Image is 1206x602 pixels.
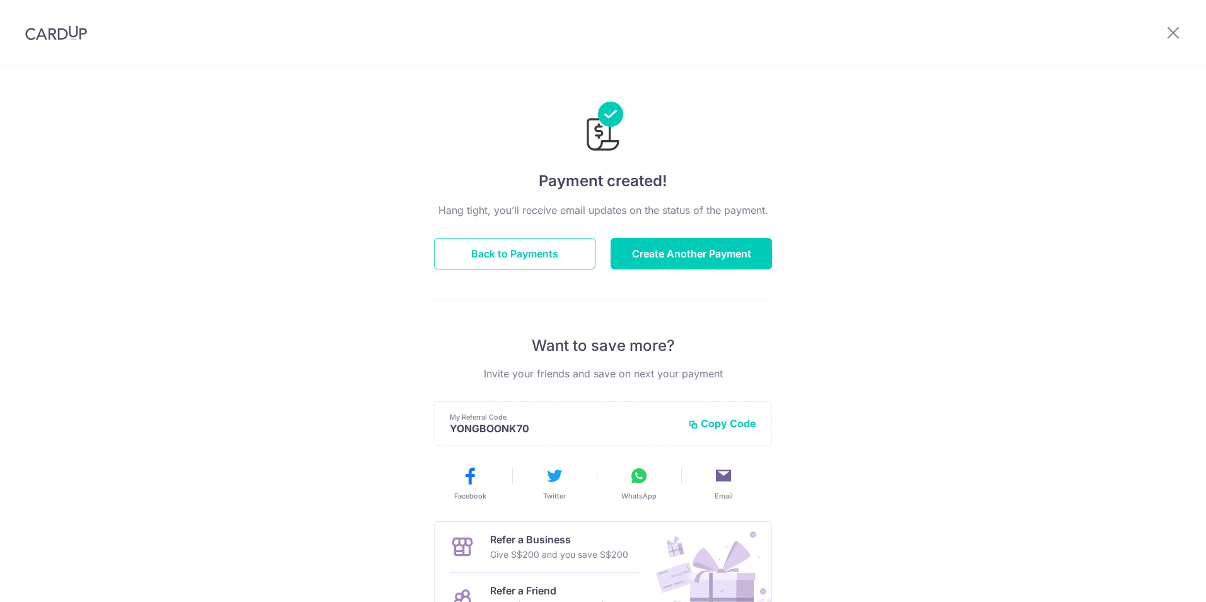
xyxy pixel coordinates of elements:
[454,491,486,501] span: Facebook
[450,422,678,435] p: YONGBOONK70
[25,25,87,40] img: CardUp
[450,412,678,422] p: My Referral Code
[434,170,772,192] h4: Payment created!
[433,466,507,501] button: Facebook
[621,491,657,501] span: WhatsApp
[583,102,623,155] img: Payments
[517,466,592,501] button: Twitter
[434,336,772,356] p: Want to save more?
[686,466,761,501] button: Email
[602,466,676,501] button: WhatsApp
[543,491,566,501] span: Twitter
[688,417,756,430] button: Copy Code
[434,366,772,381] p: Invite your friends and save on next your payment
[490,547,628,562] p: Give S$200 and you save S$200
[490,583,617,598] p: Refer a Friend
[715,491,733,501] span: Email
[611,238,772,269] button: Create Another Payment
[434,203,772,218] p: Hang tight, you’ll receive email updates on the status of the payment.
[490,532,628,547] p: Refer a Business
[434,238,595,269] button: Back to Payments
